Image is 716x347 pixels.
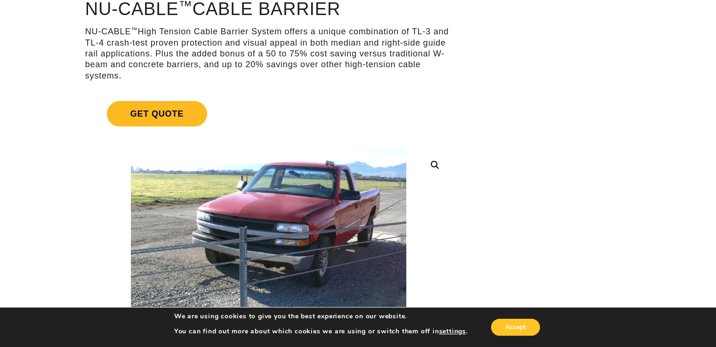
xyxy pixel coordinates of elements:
a: Get Quote [85,90,452,138]
p: NU-CABLE High Tension Cable Barrier System offers a unique combination of TL-3 and TL-4 crash-tes... [85,26,452,81]
button: Accept [491,319,540,336]
p: We are using cookies to give you the best experience on our website. [174,312,468,321]
sup: ™ [131,26,137,33]
p: You can find out more about which cookies we are using or switch them off in . [174,327,468,336]
button: settings [439,327,466,336]
span: Get Quote [107,101,207,126]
